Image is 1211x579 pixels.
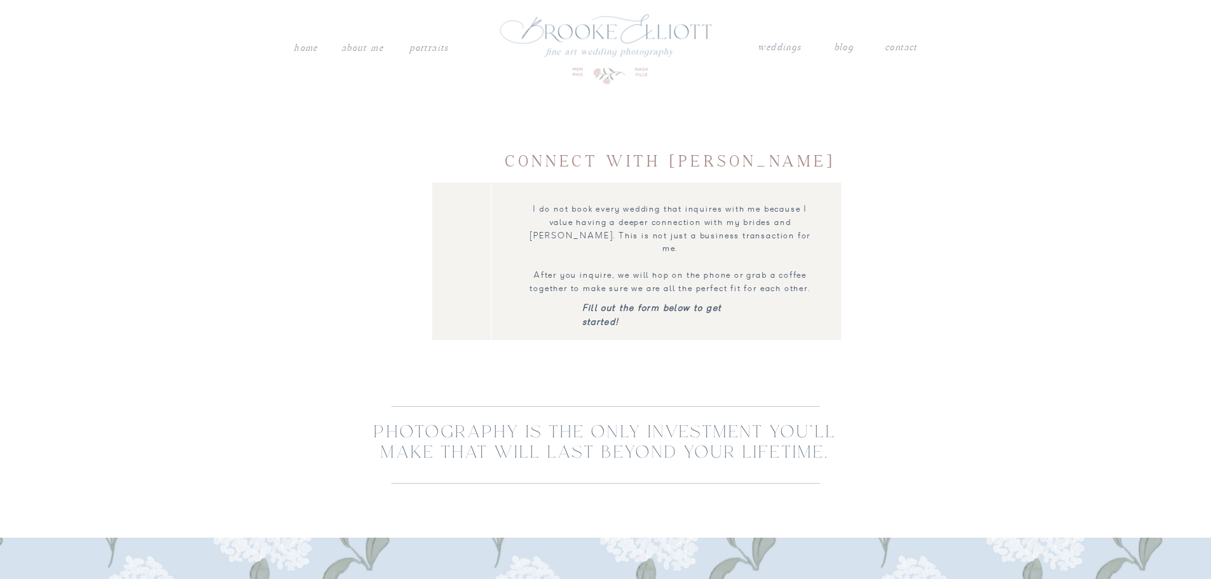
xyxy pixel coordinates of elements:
a: Home [294,40,318,57]
p: I do not book every wedding that inquires with me because I value having a deeper connection with... [524,203,817,294]
a: Fill out the form below to get started! [582,301,759,313]
a: blog [834,39,853,56]
a: contact [885,39,918,52]
i: Fill out the form below to get started! [582,302,722,328]
h2: Photography is the ONLY investment you'll make that will last beyond your lifetime. [359,423,852,469]
h1: Connect with [PERSON_NAME] [478,147,863,174]
a: weddings [758,39,802,56]
a: PORTRAITS [408,40,451,53]
a: About me [340,40,385,57]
